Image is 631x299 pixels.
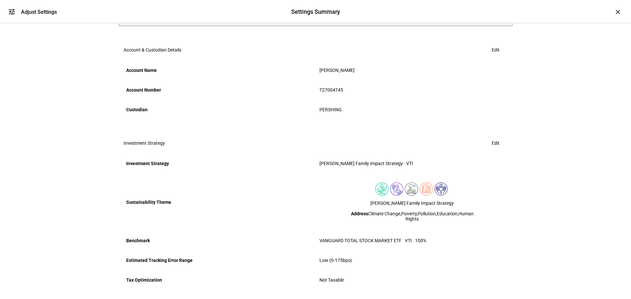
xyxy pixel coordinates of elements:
div: Account Number [126,85,312,95]
div: Tax Optimization [126,275,312,285]
span: Not Taxable [319,277,344,283]
span: [PERSON_NAME] [319,68,355,73]
button: Edit [484,43,507,56]
span: [PERSON_NAME] Family Impact Strategy - VTI [319,161,413,166]
span: Edit [492,137,500,150]
div: Sustainability Theme [126,197,312,207]
span: Poverty , [401,211,418,216]
span: Low (0-175bps) [319,258,352,263]
div: Investment Strategy [126,158,312,169]
span: T27004745 [319,87,343,93]
img: poverty.colored.svg [390,182,403,196]
div: [PERSON_NAME] Family Impact Strategy [319,201,505,206]
div: Adjust Settings [21,9,57,15]
img: pollution.colored.svg [405,182,418,196]
div: × [613,7,623,17]
div: Custodian [126,104,312,115]
td: VANGUARD TOTAL STOCK MARKET ETF [319,237,405,244]
img: education.colored.svg [420,182,433,196]
span: Pollution , [418,211,437,216]
div: Estimated Tracking Error Range [126,255,312,266]
h3: Account & Custodian Details [124,47,181,53]
button: Edit [484,137,507,150]
span: Human Rights [406,211,474,222]
div: Settings Summary [291,8,340,16]
div: Benchmark [126,235,312,246]
span: Education , [437,211,458,216]
h3: Investment Strategy [124,140,165,146]
td: 100% [415,237,426,244]
img: climateChange.colored.svg [375,182,388,196]
span: Edit [492,43,500,56]
td: VTI [405,237,415,244]
div: Account Name [126,65,312,75]
span: PERSHING [319,107,342,112]
b: Address [351,211,368,216]
img: humanRights.colored.svg [434,182,448,196]
mat-icon: tune [8,8,16,16]
span: Climate Change , [368,211,401,216]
